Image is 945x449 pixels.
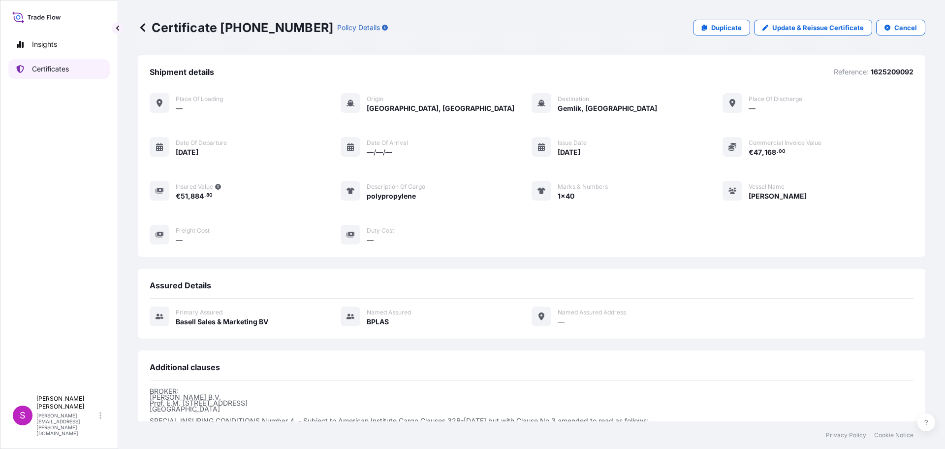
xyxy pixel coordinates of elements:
span: Vessel Name [749,183,785,191]
span: € [176,193,181,200]
span: Marks & Numbers [558,183,608,191]
p: Reference: [834,67,869,77]
a: Certificates [8,59,110,79]
span: [PERSON_NAME] [749,191,807,201]
span: — [176,104,183,113]
span: polypropylene [367,191,416,201]
span: Duty Cost [367,227,394,235]
span: . [777,150,778,153]
span: 884 [190,193,204,200]
button: Cancel [876,20,925,35]
span: — [176,235,183,245]
span: — [749,104,756,113]
span: —/—/— [367,147,392,157]
span: S [20,411,26,420]
a: Cookie Notice [874,431,913,439]
span: Issue Date [558,139,587,147]
span: 168 [764,149,776,156]
span: , [188,193,190,200]
span: Place of discharge [749,95,802,103]
span: Commercial Invoice Value [749,139,821,147]
span: Shipment details [150,67,214,77]
span: Date of arrival [367,139,408,147]
span: Basell Sales & Marketing BV [176,317,268,327]
span: — [558,317,565,327]
span: Destination [558,95,589,103]
p: Policy Details [337,23,380,33]
span: Assured Details [150,280,211,290]
p: [PERSON_NAME] [PERSON_NAME] [36,395,97,411]
p: Duplicate [711,23,742,33]
span: Origin [367,95,383,103]
span: 00 [779,150,786,153]
p: 1625209092 [871,67,913,77]
span: Place of Loading [176,95,223,103]
span: Primary assured [176,309,222,316]
span: € [749,149,754,156]
a: Update & Reissue Certificate [754,20,872,35]
p: BROKER: [PERSON_NAME] B.V. Prof. E.M. [STREET_ADDRESS] [GEOGRAPHIC_DATA] SPECIAL INSURING CONDITI... [150,388,913,430]
span: Date of departure [176,139,227,147]
span: Additional clauses [150,362,220,372]
span: Named Assured Address [558,309,626,316]
span: , [762,149,764,156]
a: Privacy Policy [826,431,866,439]
p: Cancel [894,23,917,33]
span: — [367,235,374,245]
span: 1x40 [558,191,574,201]
p: [PERSON_NAME][EMAIL_ADDRESS][PERSON_NAME][DOMAIN_NAME] [36,413,97,436]
a: Duplicate [693,20,750,35]
p: Certificate [PHONE_NUMBER] [138,20,333,35]
span: Freight Cost [176,227,210,235]
span: Insured Value [176,183,213,191]
span: Description of cargo [367,183,425,191]
span: Named Assured [367,309,411,316]
span: 47 [754,149,762,156]
span: 51 [181,193,188,200]
p: Certificates [32,64,69,74]
span: Gemlik, [GEOGRAPHIC_DATA] [558,104,657,113]
a: Insights [8,35,110,54]
span: 80 [206,194,213,197]
p: Update & Reissue Certificate [772,23,864,33]
span: BPLAS [367,317,389,327]
span: [DATE] [558,147,580,157]
span: [GEOGRAPHIC_DATA], [GEOGRAPHIC_DATA] [367,104,514,113]
span: [DATE] [176,147,198,157]
span: . [204,194,206,197]
p: Insights [32,39,57,49]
